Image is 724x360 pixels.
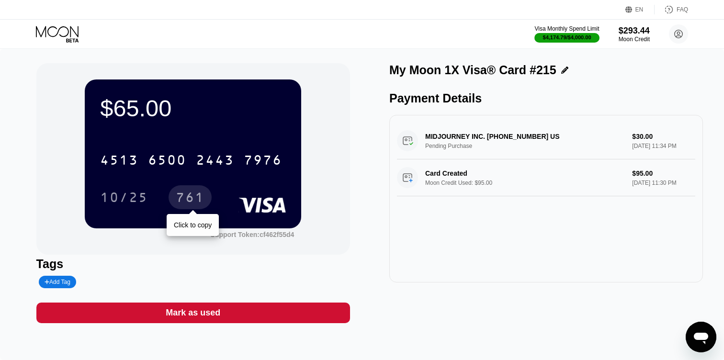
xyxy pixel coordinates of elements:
[148,154,186,169] div: 6500
[543,34,591,40] div: $4,174.79 / $4,000.00
[619,26,650,43] div: $293.44Moon Credit
[93,185,155,209] div: 10/25
[176,191,204,206] div: 761
[211,231,294,238] div: Support Token:cf462f55d4
[389,63,556,77] div: My Moon 1X Visa® Card #215
[100,191,148,206] div: 10/25
[635,6,644,13] div: EN
[166,307,220,318] div: Mark as used
[211,231,294,238] div: Support Token: cf462f55d4
[619,26,650,36] div: $293.44
[619,36,650,43] div: Moon Credit
[94,148,288,172] div: 4513650024437976
[45,279,70,285] div: Add Tag
[174,221,212,229] div: Click to copy
[534,25,599,32] div: Visa Monthly Spend Limit
[625,5,655,14] div: EN
[686,322,716,352] iframe: Кнопка, открывающая окно обмена сообщениями; идет разговор
[39,276,76,288] div: Add Tag
[169,185,212,209] div: 761
[389,91,703,105] div: Payment Details
[36,303,350,323] div: Mark as used
[36,257,350,271] div: Tags
[534,25,599,43] div: Visa Monthly Spend Limit$4,174.79/$4,000.00
[677,6,688,13] div: FAQ
[100,154,138,169] div: 4513
[244,154,282,169] div: 7976
[196,154,234,169] div: 2443
[100,95,286,122] div: $65.00
[655,5,688,14] div: FAQ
